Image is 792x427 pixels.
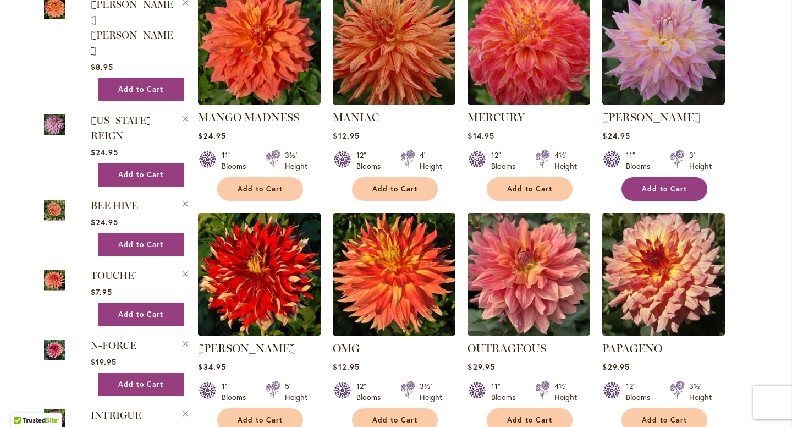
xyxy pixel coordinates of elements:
div: 11" Blooms [222,150,252,172]
div: 4' Height [420,150,442,172]
a: N-FORCE [44,337,65,364]
span: $34.95 [198,362,226,372]
div: 12" Blooms [356,381,387,403]
a: Papageno [602,327,725,338]
div: 12" Blooms [356,150,387,172]
button: Add to Cart [217,177,303,201]
button: Add to Cart [98,373,184,396]
a: Omg [333,327,455,338]
div: 11" Blooms [491,381,522,403]
span: $12.95 [333,362,359,372]
button: Add to Cart [487,177,573,201]
a: MANIAC [333,111,379,124]
a: TOUCHE' [44,267,65,294]
iframe: Launch Accessibility Center [8,388,39,419]
span: $24.95 [198,130,226,141]
img: TOUCHE' [44,267,65,292]
span: Add to Cart [372,184,417,194]
div: 3' Height [689,150,712,172]
button: Add to Cart [352,177,438,201]
span: $24.95 [602,130,630,141]
a: INTRIGUE [91,409,141,421]
div: 11" Blooms [222,381,252,403]
a: [PERSON_NAME] [602,111,700,124]
a: BEE HIVE [91,200,138,212]
span: $12.95 [333,130,359,141]
span: Add to Cart [642,184,687,194]
a: TOUCHE' [91,270,136,282]
a: Maniac [333,96,455,107]
span: $24.95 [91,147,118,157]
button: Add to Cart [98,163,184,187]
span: $14.95 [468,130,494,141]
a: Nick Sr [198,327,321,338]
a: MERCURY [468,111,525,124]
button: Add to Cart [621,177,707,201]
span: $8.95 [91,62,113,72]
div: 3½' Height [689,381,712,403]
div: 11" Blooms [626,150,657,172]
a: OUTRAGEOUS [468,342,546,355]
div: 5' Height [285,381,307,403]
span: $24.95 [91,217,118,227]
a: Mercury [468,96,590,107]
span: $19.95 [91,357,117,367]
span: Add to Cart [642,415,687,425]
a: Mingus Philip Sr [602,96,725,107]
a: Mango Madness [198,96,321,107]
img: Nick Sr [198,213,321,336]
div: 3½' Height [285,150,307,172]
a: PAPAGENO [602,342,662,355]
span: Add to Cart [118,380,163,389]
div: 12" Blooms [626,381,657,403]
span: Add to Cart [372,415,417,425]
img: OREGON REIGN [44,112,65,137]
span: $7.95 [91,287,112,297]
a: OUTRAGEOUS [468,327,590,338]
span: Add to Cart [238,415,283,425]
img: Omg [333,213,455,336]
div: 4½' Height [554,381,577,403]
span: Add to Cart [118,170,163,179]
a: MANGO MADNESS [198,111,299,124]
a: OMG [333,342,360,355]
button: Add to Cart [98,78,184,101]
div: 12" Blooms [491,150,522,172]
button: Add to Cart [98,303,184,326]
img: N-FORCE [44,337,65,362]
div: 3½' Height [420,381,442,403]
a: [US_STATE] REIGN [91,114,152,142]
span: $29.95 [602,362,629,372]
a: BEE HIVE [44,198,65,225]
a: [PERSON_NAME] [198,342,296,355]
a: OREGON REIGN [44,112,65,139]
div: 4½' Height [554,150,577,172]
img: Papageno [602,213,725,336]
span: Add to Cart [118,85,163,94]
span: $29.95 [468,362,494,372]
span: Add to Cart [118,240,163,249]
span: Add to Cart [507,184,552,194]
a: N-FORCE [91,340,136,352]
span: Add to Cart [507,415,552,425]
span: Add to Cart [238,184,283,194]
span: Add to Cart [118,310,163,319]
img: OUTRAGEOUS [468,213,590,336]
button: Add to Cart [98,233,184,256]
img: BEE HIVE [44,198,65,222]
